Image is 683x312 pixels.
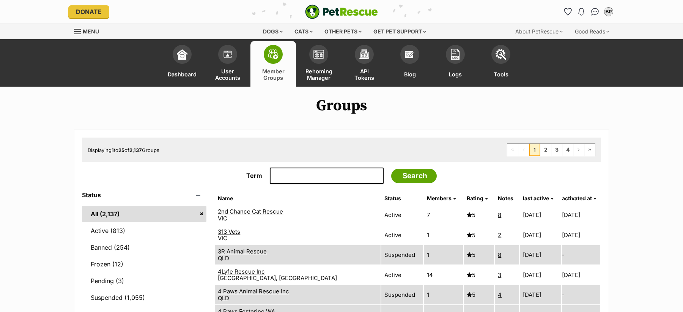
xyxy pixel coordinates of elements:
span: last active [523,195,549,201]
img: logo-e224e6f780fb5917bec1dbf3a21bbac754714ae5b6737aabdf751b685950b380.svg [305,5,378,19]
td: [DATE] [520,205,561,225]
td: Active [381,265,423,285]
td: - [562,285,600,304]
a: 3 [498,271,501,279]
a: 4 [498,291,502,298]
a: Page 4 [562,144,573,156]
button: My account [603,6,615,18]
td: 5 [464,205,494,225]
th: Notes [495,192,519,204]
ul: Account quick links [562,6,615,18]
td: 1 [424,245,463,264]
span: User Accounts [214,68,241,81]
a: 3R Animal Rescue [218,248,267,255]
td: - [562,245,600,264]
button: Notifications [575,6,587,18]
img: blogs-icon-e71fceff818bbaa76155c998696f2ea9b8fc06abc828b24f45ee82a475c2fd99.svg [404,49,415,60]
img: logs-icon-5bf4c29380941ae54b88474b1138927238aebebbc450bc62c8517511492d5a22.svg [450,49,461,60]
a: 8 [498,251,501,258]
strong: 2,137 [129,147,142,153]
div: Good Reads [570,24,615,39]
td: 14 [424,265,463,285]
input: Search [391,169,437,183]
span: Dashboard [168,68,197,81]
a: Blog [387,41,433,87]
div: BP [605,8,612,16]
span: translation missing: en.admin.groups.groups.search.term [246,172,262,179]
span: Member Groups [260,68,286,81]
a: Rating [467,195,488,201]
a: Rehoming Manager [296,41,341,87]
div: Cats [289,24,318,39]
a: 8 [498,211,501,219]
header: Status [82,192,206,198]
strong: 25 [118,147,124,153]
td: VIC [215,205,381,225]
a: Favourites [562,6,574,18]
span: Tools [494,68,508,81]
div: Get pet support [368,24,431,39]
a: Page 3 [551,144,562,156]
a: 2 [498,231,501,239]
td: [DATE] [562,225,600,245]
td: [DATE] [562,205,600,225]
td: Suspended [381,285,423,304]
img: chat-41dd97257d64d25036548639549fe6c8038ab92f7586957e7f3b1b290dea8141.svg [591,8,599,16]
span: Page 1 [529,144,540,156]
a: Member Groups [250,41,296,87]
a: Page 2 [540,144,551,156]
td: Active [381,225,423,245]
strong: 1 [112,147,114,153]
a: User Accounts [205,41,250,87]
a: API Tokens [341,41,387,87]
a: Donate [68,5,109,18]
a: PetRescue [305,5,378,19]
th: Name [215,192,381,204]
span: Menu [83,28,99,35]
a: 313 Vets [218,228,240,235]
td: [DATE] [520,285,561,304]
td: 1 [424,225,463,245]
nav: Pagination [507,143,595,156]
th: Status [381,192,423,204]
a: Tools [478,41,524,87]
a: Menu [74,24,104,38]
img: team-members-icon-5396bd8760b3fe7c0b43da4ab00e1e3bb1a5d9ba89233759b79545d2d3fc5d0d.svg [268,49,279,59]
span: Displaying to of Groups [88,147,159,153]
a: Last page [584,144,595,156]
a: Frozen (12) [82,256,206,272]
td: [DATE] [520,245,561,264]
td: VIC [215,225,381,245]
a: Next page [573,144,584,156]
a: Conversations [589,6,601,18]
img: group-profile-icon-3fa3cf56718a62981997c0bc7e787c4b2cf8bcc04b72c1350f741eb67cf2f40e.svg [313,50,324,59]
a: Active (813) [82,223,206,239]
a: 4Lyfe Rescue Inc [218,268,265,275]
span: API Tokens [351,68,378,81]
a: Dashboard [159,41,205,87]
span: Previous page [518,144,529,156]
a: activated at [562,195,596,201]
img: tools-icon-677f8b7d46040df57c17cb185196fc8e01b2b03676c49af7ba82c462532e62ee.svg [496,49,506,60]
td: 5 [464,285,494,304]
div: Other pets [319,24,367,39]
td: QLD [215,245,381,264]
a: Suspended (1,055) [82,290,206,306]
span: Blog [404,68,416,81]
a: Banned (254) [82,239,206,255]
span: activated at [562,195,592,201]
span: Rating [467,195,483,201]
td: 5 [464,225,494,245]
span: Rehoming Manager [305,68,332,81]
td: 1 [424,285,463,304]
td: 7 [424,205,463,225]
a: Members [427,195,456,201]
a: Logs [433,41,478,87]
div: Dogs [258,24,288,39]
span: First page [507,144,518,156]
img: members-icon-d6bcda0bfb97e5ba05b48644448dc2971f67d37433e5abca221da40c41542bd5.svg [222,49,233,60]
td: 5 [464,245,494,264]
td: Suspended [381,245,423,264]
div: About PetRescue [510,24,568,39]
img: dashboard-icon-eb2f2d2d3e046f16d808141f083e7271f6b2e854fb5c12c21221c1fb7104beca.svg [177,49,187,60]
